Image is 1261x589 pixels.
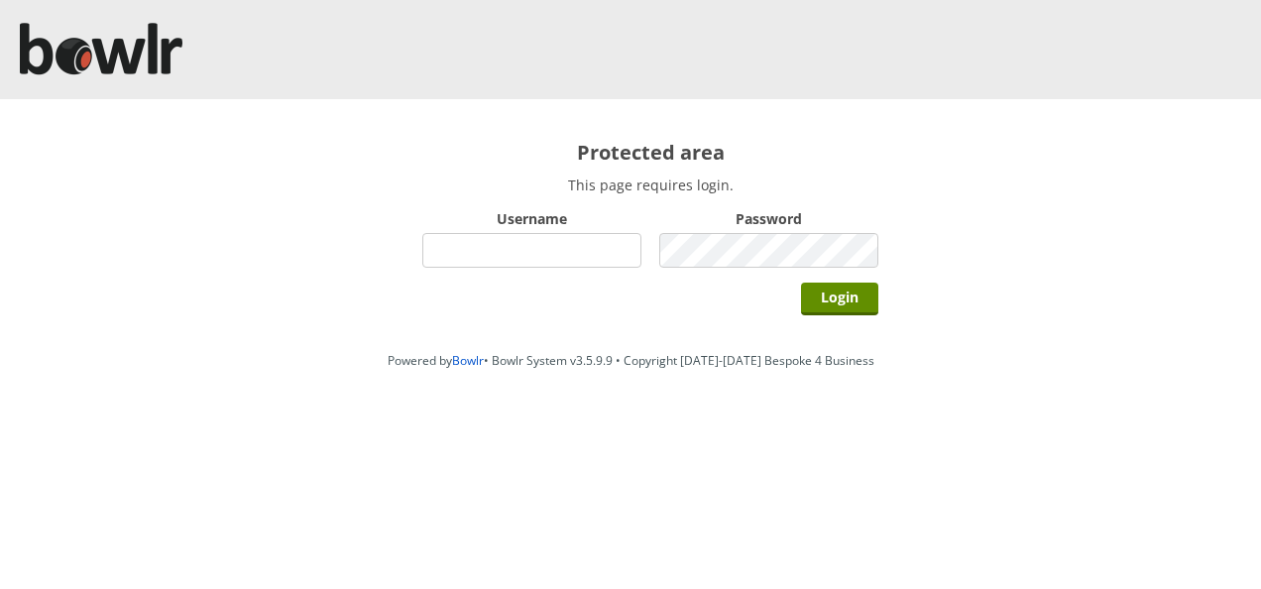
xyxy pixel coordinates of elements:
label: Password [659,209,878,228]
h2: Protected area [422,139,878,166]
span: Powered by • Bowlr System v3.5.9.9 • Copyright [DATE]-[DATE] Bespoke 4 Business [388,352,874,369]
a: Bowlr [452,352,484,369]
label: Username [422,209,641,228]
input: Login [801,283,878,315]
p: This page requires login. [422,176,878,194]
